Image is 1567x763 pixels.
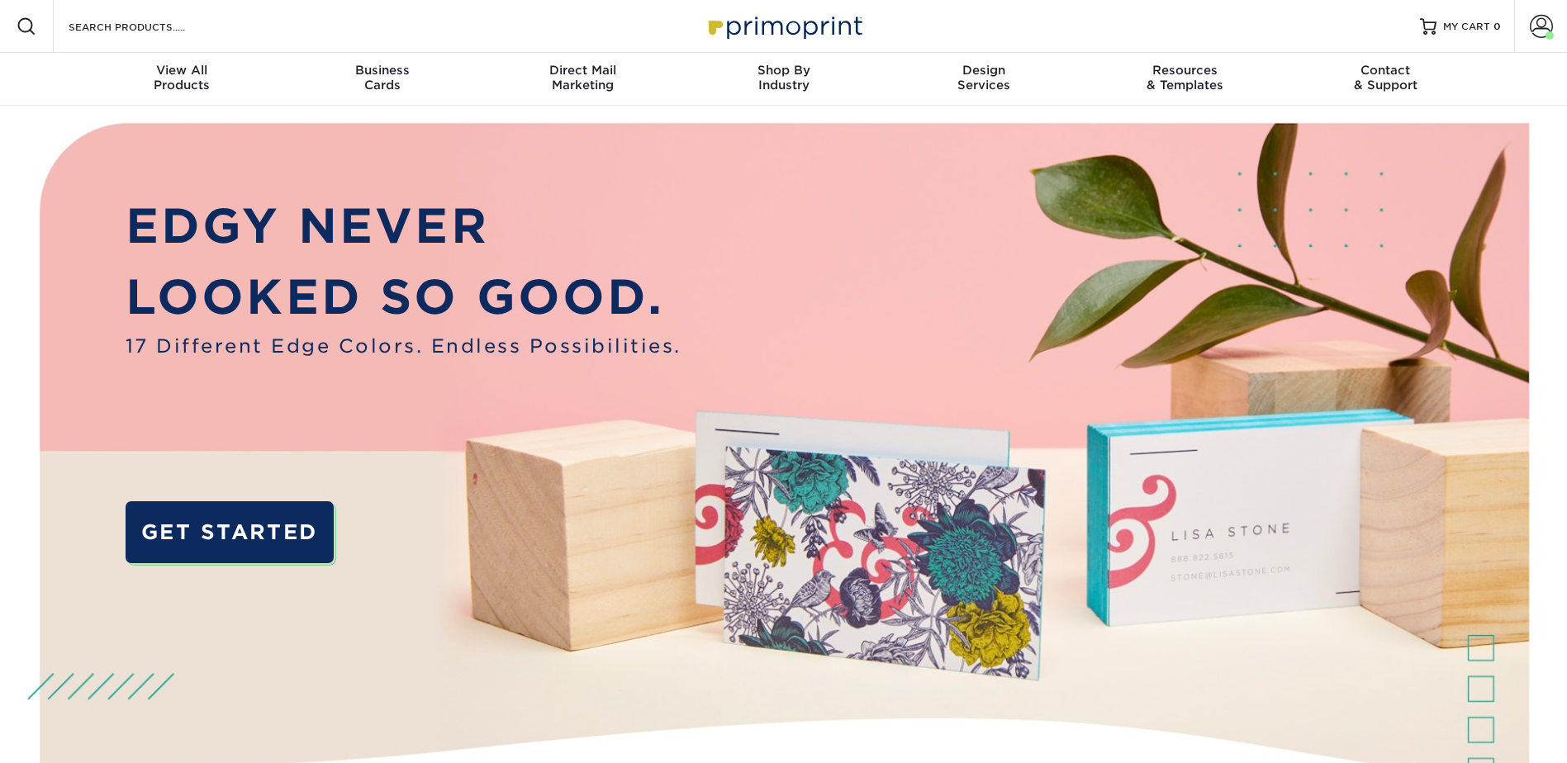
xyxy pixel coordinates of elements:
[82,63,283,92] div: Products
[884,53,1085,106] a: DesignServices
[82,53,283,106] a: View AllProducts
[884,63,1085,92] div: Services
[1493,21,1501,32] span: 0
[1443,20,1490,34] span: MY CART
[884,63,1085,78] span: Design
[482,63,683,78] span: Direct Mail
[1285,63,1486,78] span: Contact
[701,8,867,44] img: Primoprint
[282,53,482,106] a: BusinessCards
[282,63,482,92] div: Cards
[126,332,681,360] span: 17 Different Edge Colors. Endless Possibilities.
[683,63,884,92] div: Industry
[1285,53,1486,106] a: Contact& Support
[126,501,334,563] a: GET STARTED
[1085,63,1285,78] span: Resources
[482,63,683,92] div: Marketing
[683,63,884,78] span: Shop By
[67,17,228,36] input: SEARCH PRODUCTS.....
[1085,53,1285,106] a: Resources& Templates
[482,53,683,106] a: Direct MailMarketing
[282,63,482,78] span: Business
[683,53,884,106] a: Shop ByIndustry
[1085,63,1285,92] div: & Templates
[82,63,283,78] span: View All
[1285,63,1486,92] div: & Support
[126,191,681,261] p: EDGY NEVER
[126,262,681,332] p: LOOKED SO GOOD.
